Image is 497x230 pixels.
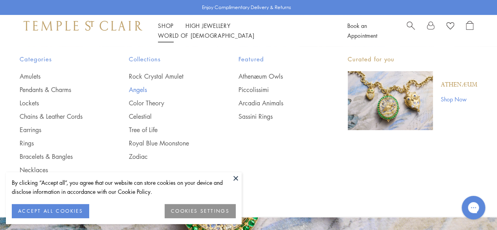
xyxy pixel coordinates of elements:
span: Collections [129,54,207,64]
p: Enjoy Complimentary Delivery & Returns [202,4,291,11]
iframe: Gorgias live chat messenger [458,193,489,222]
a: Arcadia Animals [238,99,316,107]
a: Rock Crystal Amulet [129,72,207,81]
button: COOKIES SETTINGS [165,204,236,218]
span: Categories [20,54,97,64]
a: Tree of Life [129,125,207,134]
a: Chains & Leather Cords [20,112,97,121]
a: High JewelleryHigh Jewellery [185,22,231,29]
a: Royal Blue Moonstone [129,139,207,147]
a: Celestial [129,112,207,121]
a: Piccolissimi [238,85,316,94]
a: Rings [20,139,97,147]
a: Necklaces [20,166,97,174]
a: Open Shopping Bag [466,21,473,40]
a: Search [407,21,415,40]
a: Pendants & Charms [20,85,97,94]
a: Athenæum [441,81,477,89]
a: Lockets [20,99,97,107]
a: Amulets [20,72,97,81]
a: Earrings [20,125,97,134]
span: Featured [238,54,316,64]
a: Book an Appointment [347,22,377,39]
p: Curated for you [348,54,477,64]
nav: Main navigation [158,21,330,40]
img: Temple St. Clair [24,21,142,30]
a: Sassini Rings [238,112,316,121]
a: World of [DEMOGRAPHIC_DATA]World of [DEMOGRAPHIC_DATA] [158,31,254,39]
button: ACCEPT ALL COOKIES [12,204,89,218]
a: Angels [129,85,207,94]
a: ShopShop [158,22,174,29]
a: Bracelets & Bangles [20,152,97,161]
a: View Wishlist [446,21,454,33]
a: Shop Now [441,95,477,103]
div: By clicking “Accept all”, you agree that our website can store cookies on your device and disclos... [12,178,236,196]
a: Zodiac [129,152,207,161]
a: Athenæum Owls [238,72,316,81]
a: Color Theory [129,99,207,107]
